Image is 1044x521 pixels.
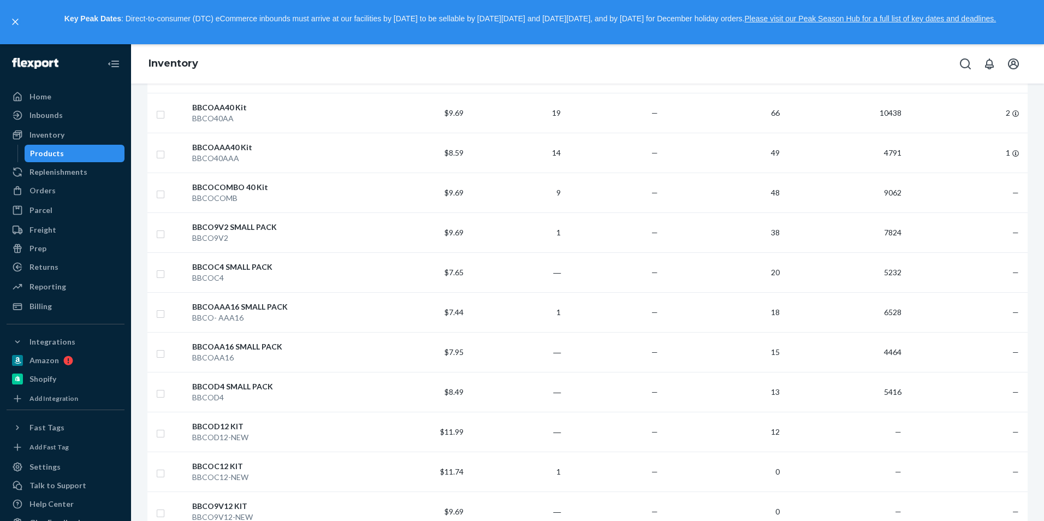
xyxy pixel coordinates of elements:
td: 12 [662,412,784,452]
div: Talk to Support [29,480,86,491]
button: Open account menu [1003,53,1024,75]
a: Shopify [7,370,124,388]
td: 4464 [784,333,906,372]
img: Flexport logo [12,58,58,69]
div: Parcel [29,205,52,216]
td: ― [468,372,565,412]
strong: Key Peak Dates [64,14,121,23]
span: — [895,507,901,516]
div: BBCO40AA [192,113,366,124]
td: 1 [468,452,565,492]
a: Settings [7,458,124,476]
div: Inventory [29,129,64,140]
td: 49 [662,133,784,173]
div: Help Center [29,499,74,510]
td: 48 [662,173,784,213]
div: Shopify [29,374,56,384]
td: 1 [906,133,1028,173]
span: $7.65 [444,268,464,277]
td: ― [468,253,565,293]
div: Orders [29,185,56,196]
td: 10438 [784,93,906,133]
span: $11.99 [440,427,464,436]
a: Products [25,145,125,162]
div: Prep [29,243,46,254]
td: 1 [468,213,565,253]
div: Returns [29,262,58,273]
div: BBCOAAA16 SMALL PACK [192,301,366,312]
a: Add Integration [7,392,124,405]
span: $8.49 [444,387,464,396]
div: Settings [29,461,61,472]
div: BBCO9V12 KIT [192,501,366,512]
td: 0 [662,452,784,492]
a: Prep [7,240,124,257]
div: Inbounds [29,110,63,121]
a: Add Fast Tag [7,441,124,454]
a: Please visit our Peak Season Hub for a full list of key dates and deadlines. [744,14,996,23]
span: — [651,307,658,317]
span: — [651,108,658,117]
div: BBCO9V2 SMALL PACK [192,222,366,233]
span: $7.44 [444,307,464,317]
span: — [895,427,901,436]
a: Home [7,88,124,105]
td: 20 [662,253,784,293]
span: — [1012,307,1019,317]
a: Replenishments [7,163,124,181]
div: Integrations [29,336,75,347]
div: BBCOCOMBO 40 Kit [192,182,366,193]
span: — [1012,268,1019,277]
span: — [651,228,658,237]
td: ― [468,412,565,452]
a: Orders [7,182,124,199]
span: — [651,467,658,476]
span: $7.95 [444,347,464,357]
button: Talk to Support [7,477,124,494]
div: BBCOD4 [192,392,366,403]
button: Open notifications [978,53,1000,75]
span: $9.69 [444,188,464,197]
div: BBCOCOMB [192,193,366,204]
div: BBCOD12-NEW [192,432,366,443]
td: 7824 [784,213,906,253]
div: BBCO- AAA16 [192,312,366,323]
a: Help Center [7,495,124,513]
span: — [651,387,658,396]
div: BBCOD12 KIT [192,421,366,432]
span: $9.69 [444,228,464,237]
ol: breadcrumbs [140,48,207,80]
span: $9.69 [444,108,464,117]
div: BBCOAA16 SMALL PACK [192,341,366,352]
div: Add Integration [29,394,78,403]
a: Inventory [7,126,124,144]
div: Add Fast Tag [29,442,69,452]
span: — [651,427,658,436]
td: 9 [468,173,565,213]
span: $8.59 [444,148,464,157]
td: 15 [662,333,784,372]
span: — [1012,467,1019,476]
td: 18 [662,293,784,333]
div: Replenishments [29,167,87,177]
div: Amazon [29,355,59,366]
td: 4791 [784,133,906,173]
div: Products [30,148,64,159]
div: BBCOAA40 Kit [192,102,366,113]
div: BBCO40AAA [192,153,366,164]
a: Returns [7,258,124,276]
td: 5416 [784,372,906,412]
span: $9.69 [444,507,464,516]
div: Freight [29,224,56,235]
td: 2 [906,93,1028,133]
div: Billing [29,301,52,312]
span: — [651,268,658,277]
div: BBCOAAA40 Kit [192,142,366,153]
td: 5232 [784,253,906,293]
a: Parcel [7,202,124,219]
button: Fast Tags [7,419,124,436]
a: Freight [7,221,124,239]
span: — [651,507,658,516]
td: 66 [662,93,784,133]
p: : Direct-to-consumer (DTC) eCommerce inbounds must arrive at our facilities by [DATE] to be sella... [26,10,1034,28]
